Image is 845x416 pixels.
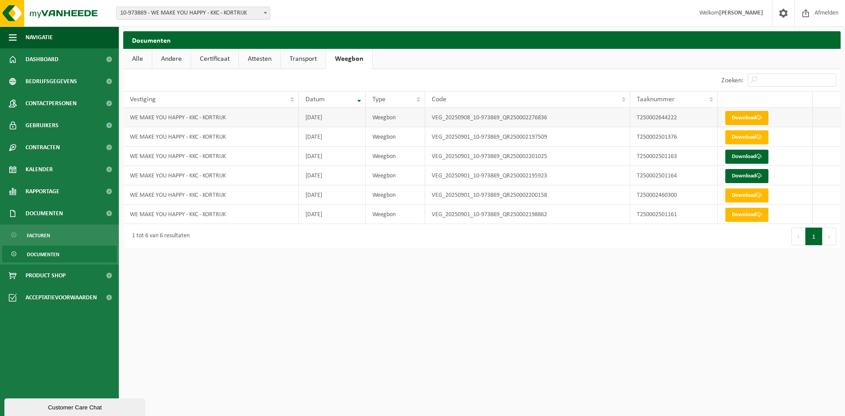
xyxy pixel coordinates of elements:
[26,180,59,202] span: Rapportage
[425,147,630,166] td: VEG_20250901_10-973869_QR250002201025
[425,108,630,127] td: VEG_20250908_10-973869_QR250002276836
[191,49,239,69] a: Certificaat
[425,166,630,185] td: VEG_20250901_10-973869_QR250002195923
[116,7,270,20] span: 10-973869 - WE MAKE YOU HAPPY - KKC - KORTRIJK
[26,26,53,48] span: Navigatie
[299,185,366,205] td: [DATE]
[123,166,299,185] td: WE MAKE YOU HAPPY - KKC - KORTRIJK
[366,166,425,185] td: Weegbon
[725,169,768,183] a: Download
[366,127,425,147] td: Weegbon
[366,185,425,205] td: Weegbon
[725,208,768,222] a: Download
[123,108,299,127] td: WE MAKE YOU HAPPY - KKC - KORTRIJK
[725,130,768,144] a: Download
[432,96,446,103] span: Code
[637,96,675,103] span: Taaknummer
[725,111,768,125] a: Download
[123,127,299,147] td: WE MAKE YOU HAPPY - KKC - KORTRIJK
[299,147,366,166] td: [DATE]
[123,31,841,48] h2: Documenten
[281,49,326,69] a: Transport
[123,205,299,224] td: WE MAKE YOU HAPPY - KKC - KORTRIJK
[26,265,66,287] span: Product Shop
[630,166,718,185] td: T250002501164
[425,185,630,205] td: VEG_20250901_10-973869_QR250002200158
[26,48,59,70] span: Dashboard
[725,188,768,202] a: Download
[630,185,718,205] td: T250002460300
[630,127,718,147] td: T250002501376
[366,147,425,166] td: Weegbon
[152,49,191,69] a: Andere
[26,202,63,225] span: Documenten
[805,228,823,245] button: 1
[26,70,77,92] span: Bedrijfsgegevens
[425,127,630,147] td: VEG_20250901_10-973869_QR250002197509
[823,228,836,245] button: Next
[27,246,59,263] span: Documenten
[130,96,156,103] span: Vestiging
[26,158,53,180] span: Kalender
[326,49,372,69] a: Weegbon
[26,287,97,309] span: Acceptatievoorwaarden
[2,227,117,243] a: Facturen
[725,150,768,164] a: Download
[305,96,325,103] span: Datum
[366,108,425,127] td: Weegbon
[630,205,718,224] td: T250002501161
[239,49,280,69] a: Attesten
[26,92,77,114] span: Contactpersonen
[26,136,60,158] span: Contracten
[299,166,366,185] td: [DATE]
[299,108,366,127] td: [DATE]
[27,227,50,244] span: Facturen
[791,228,805,245] button: Previous
[4,397,147,416] iframe: chat widget
[2,246,117,262] a: Documenten
[128,228,190,244] div: 1 tot 6 van 6 resultaten
[117,7,270,19] span: 10-973869 - WE MAKE YOU HAPPY - KKC - KORTRIJK
[123,185,299,205] td: WE MAKE YOU HAPPY - KKC - KORTRIJK
[425,205,630,224] td: VEG_20250901_10-973869_QR250002198862
[123,49,152,69] a: Alle
[123,147,299,166] td: WE MAKE YOU HAPPY - KKC - KORTRIJK
[299,205,366,224] td: [DATE]
[630,108,718,127] td: T250002644222
[366,205,425,224] td: Weegbon
[630,147,718,166] td: T250002501163
[26,114,59,136] span: Gebruikers
[721,77,743,84] label: Zoeken:
[372,96,386,103] span: Type
[299,127,366,147] td: [DATE]
[719,10,763,16] strong: [PERSON_NAME]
